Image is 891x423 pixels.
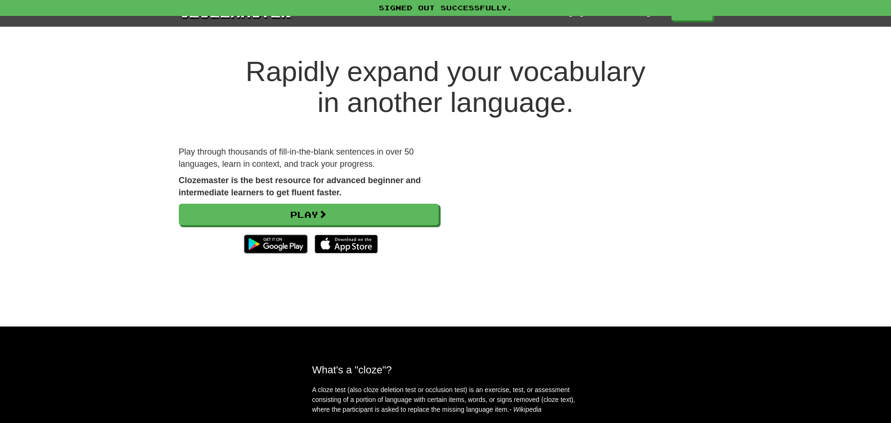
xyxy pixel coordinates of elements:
[179,176,421,197] strong: Clozemaster is the best resource for advanced beginner and intermediate learners to get fluent fa...
[315,235,378,253] img: Download_on_the_App_Store_Badge_US-UK_135x40-25178aeef6eb6b83b96f5f2d004eda3bffbb37122de64afbaef7...
[312,385,579,415] p: A cloze test (also cloze deletion test or occlusion test) is an exercise, test, or assessment con...
[312,364,579,376] h2: What's a "cloze"?
[239,230,312,258] img: Get it on Google Play
[179,146,439,170] p: Play through thousands of fill-in-the-blank sentences in over 50 languages, learn in context, and...
[509,406,542,413] em: - Wikipedia
[179,204,439,225] a: Play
